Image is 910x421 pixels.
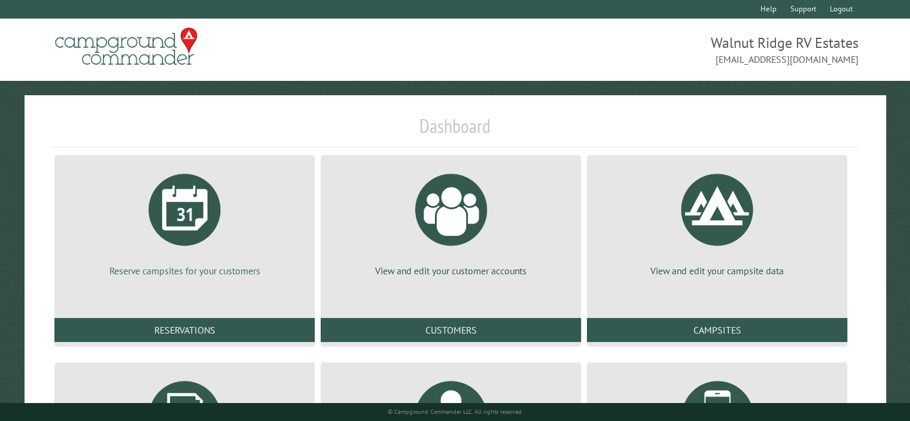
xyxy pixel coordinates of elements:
[388,408,523,416] small: © Campground Commander LLC. All rights reserved.
[455,33,859,66] span: Walnut Ridge RV Estates [EMAIL_ADDRESS][DOMAIN_NAME]
[321,318,581,342] a: Customers
[335,165,567,277] a: View and edit your customer accounts
[601,264,833,277] p: View and edit your campsite data
[54,318,315,342] a: Reservations
[69,264,300,277] p: Reserve campsites for your customers
[335,264,567,277] p: View and edit your customer accounts
[51,23,201,70] img: Campground Commander
[587,318,847,342] a: Campsites
[601,165,833,277] a: View and edit your campsite data
[51,114,859,147] h1: Dashboard
[69,165,300,277] a: Reserve campsites for your customers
